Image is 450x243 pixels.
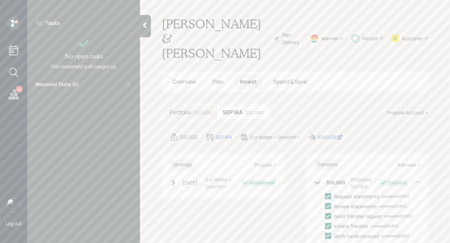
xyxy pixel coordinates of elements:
[334,223,368,230] div: Initiate Transfer
[334,213,382,220] div: Send Transfer request
[169,109,191,116] h5: Portfolio
[321,35,338,42] div: Warmer
[370,224,398,229] div: completed [DATE]
[334,193,379,200] div: Request statements
[388,180,406,186] div: Complete
[351,176,379,190] div: Proposed SEP IRA
[402,35,423,42] div: Kustomer
[50,63,117,70] div: This household is all caught up.
[384,214,412,219] div: completed [DATE]
[397,161,420,168] div: Add new +
[326,180,345,186] h6: $10,000
[212,78,224,85] span: Plan
[334,232,379,240] div: Verify funds received
[36,81,79,89] label: Resolved Tasks ( 5 )
[317,133,342,141] div: 10141458
[314,159,340,170] h6: Transfers
[379,204,407,209] div: completed [DATE]
[173,78,196,85] span: Overview
[182,179,198,186] div: [DATE]
[282,31,301,46] div: Plan Delivery
[381,233,409,239] div: completed [DATE]
[194,109,212,116] div: $10,000
[245,109,264,116] div: $10,000
[205,176,241,190] div: 3 yr ladder • Growth++
[180,133,198,141] div: $10,000
[65,53,103,60] h4: No open tasks
[381,194,409,199] div: completed [DATE]
[250,133,299,141] div: 3 yr ladder • Growth++
[162,16,268,61] h1: [PERSON_NAME] & [PERSON_NAME]
[215,133,232,141] div: SEP IRA
[254,161,276,168] div: Propose +
[5,220,22,227] div: Log out
[240,78,257,85] span: Invest
[170,159,195,170] h6: Strategy
[362,35,378,42] div: Altruist
[16,86,23,92] div: 6
[45,19,60,27] label: Tasks
[273,78,307,85] span: Spend & Save
[250,180,275,186] div: Implemented
[387,109,428,116] div: Propose Account +
[7,198,20,212] img: michael-russo-headshot.png
[334,203,377,210] div: Review statements
[223,109,243,116] h5: SEP IRA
